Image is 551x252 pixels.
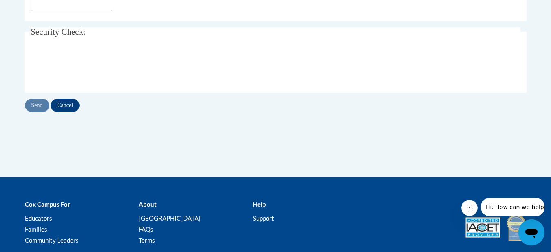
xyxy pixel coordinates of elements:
[506,213,527,242] img: IDA® Accredited
[139,236,155,244] a: Terms
[461,200,478,216] iframe: Close message
[139,225,153,233] a: FAQs
[481,198,544,216] iframe: Message from company
[51,99,80,112] input: Cancel
[31,27,86,37] span: Security Check:
[465,217,500,238] img: Accredited IACET® Provider
[25,225,47,233] a: Families
[25,214,52,222] a: Educators
[31,51,155,83] iframe: reCAPTCHA
[139,214,201,222] a: [GEOGRAPHIC_DATA]
[253,201,266,208] b: Help
[518,219,544,245] iframe: Button to launch messaging window
[25,201,70,208] b: Cox Campus For
[5,6,66,12] span: Hi. How can we help?
[25,236,79,244] a: Community Leaders
[253,214,274,222] a: Support
[139,201,157,208] b: About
